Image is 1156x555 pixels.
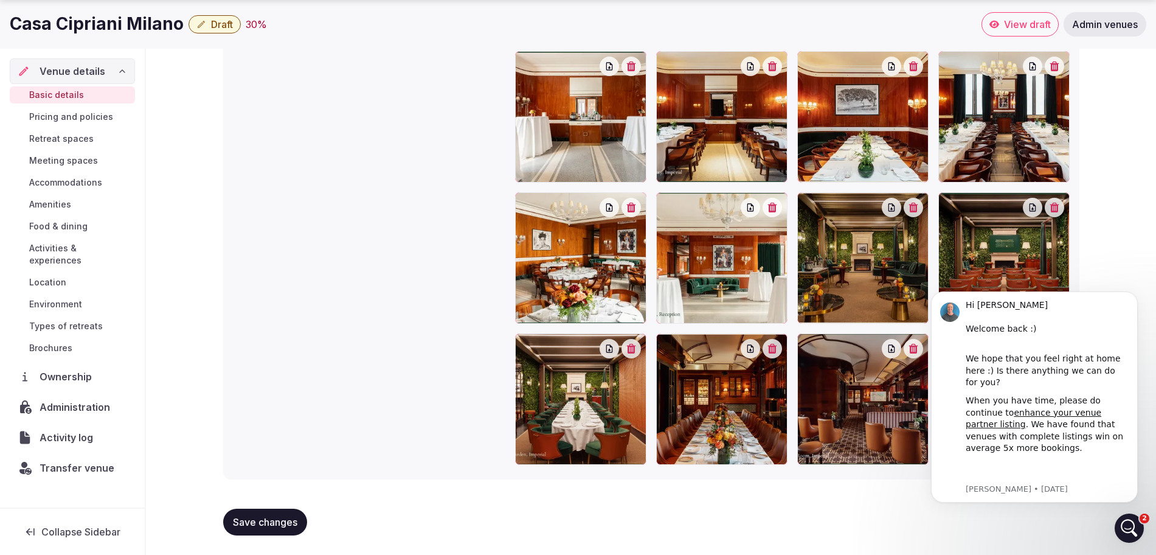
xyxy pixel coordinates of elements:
[10,130,135,147] a: Retreat spaces
[40,400,115,414] span: Administration
[10,425,135,450] a: Activity log
[10,12,184,36] h1: Casa Cipriani Milano
[797,192,929,324] div: Screenshot 2025-08-15 001915.png
[40,430,98,445] span: Activity log
[10,455,135,481] button: Transfer venue
[246,17,267,32] button: 30%
[656,333,787,465] div: Screenshot 2025-08-15 001942.png
[797,51,929,183] div: Screenshot 2025-08-15 001833.png
[211,18,233,30] span: Draft
[29,298,82,310] span: Environment
[29,111,113,123] span: Pricing and policies
[246,17,267,32] div: 30 %
[29,320,103,332] span: Types of retreats
[515,51,646,183] div: Screenshot 2025-08-15 001748.png
[1115,514,1144,543] iframe: Intercom live chat
[29,342,72,354] span: Brochures
[29,242,130,267] span: Activities & experiences
[938,192,1070,324] div: Screenshot 2025-08-15 001924.png
[40,461,114,475] span: Transfer venue
[10,196,135,213] a: Amenities
[10,274,135,291] a: Location
[40,64,105,79] span: Venue details
[29,155,98,167] span: Meeting spaces
[656,192,787,324] div: Screenshot 2025-08-15 001905.png
[10,152,135,169] a: Meeting spaces
[29,198,71,211] span: Amenities
[41,526,120,538] span: Collapse Sidebar
[656,51,787,183] div: Screenshot 2025-08-15 001813.png
[1004,18,1051,30] span: View draft
[10,318,135,335] a: Types of retreats
[797,333,929,465] div: Screenshot 2025-08-15 001951.png
[10,518,135,545] button: Collapse Sidebar
[1140,514,1149,523] span: 2
[29,133,94,145] span: Retreat spaces
[29,220,88,232] span: Food & dining
[10,296,135,313] a: Environment
[1064,12,1146,37] a: Admin venues
[913,273,1156,522] iframe: Intercom notifications message
[223,509,307,536] button: Save changes
[981,12,1059,37] a: View draft
[515,192,646,324] div: Screenshot 2025-08-15 001858.png
[515,333,646,465] div: Screenshot 2025-08-15 001933.png
[10,340,135,357] a: Brochures
[40,369,97,384] span: Ownership
[10,86,135,103] a: Basic details
[29,89,84,101] span: Basic details
[10,174,135,191] a: Accommodations
[10,108,135,125] a: Pricing and policies
[938,51,1070,183] div: Screenshot 2025-08-15 001847.png
[189,15,241,33] button: Draft
[10,364,135,389] a: Ownership
[29,276,66,288] span: Location
[233,516,297,528] span: Save changes
[10,218,135,235] a: Food & dining
[1072,18,1138,30] span: Admin venues
[29,176,102,189] span: Accommodations
[10,394,135,420] a: Administration
[10,240,135,269] a: Activities & experiences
